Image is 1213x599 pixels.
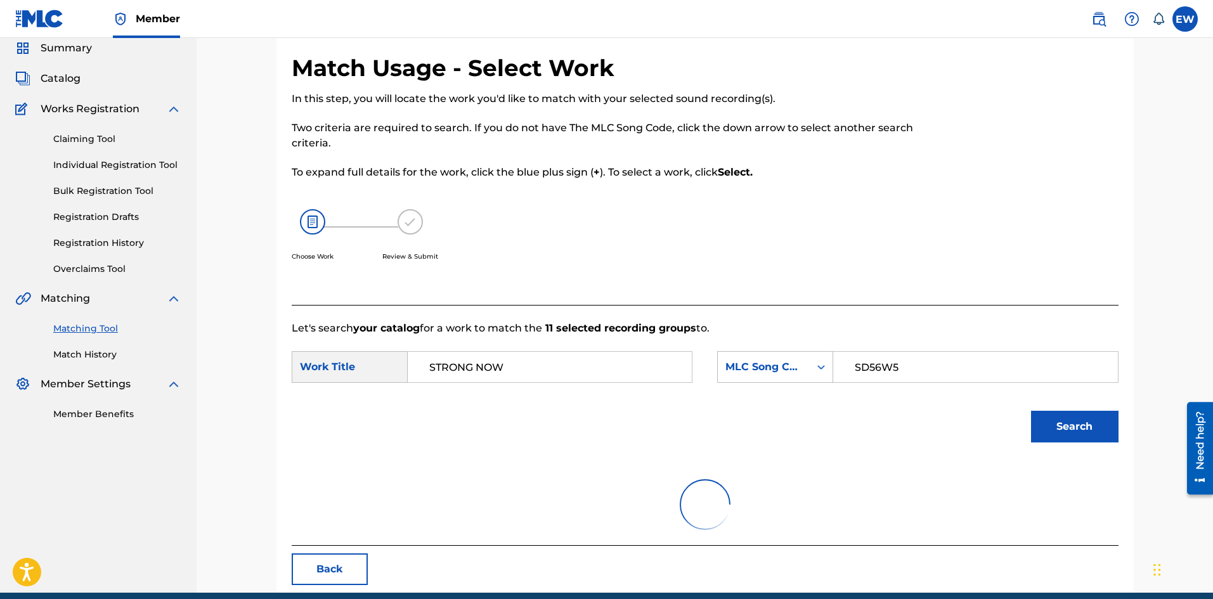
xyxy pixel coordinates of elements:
a: Individual Registration Tool [53,158,181,172]
div: Drag [1153,551,1161,589]
p: Review & Submit [382,252,438,261]
img: expand [166,377,181,392]
span: Member [136,11,180,26]
a: Claiming Tool [53,132,181,146]
iframe: Chat Widget [1150,538,1213,599]
a: Match History [53,348,181,361]
p: Let's search for a work to match the to. [292,321,1119,336]
img: 26af456c4569493f7445.svg [300,209,325,235]
img: MLC Logo [15,10,64,28]
img: Top Rightsholder [113,11,128,27]
a: Matching Tool [53,322,181,335]
a: Bulk Registration Tool [53,184,181,198]
a: Public Search [1086,6,1112,32]
div: User Menu [1172,6,1198,32]
img: help [1124,11,1139,27]
img: preloader [680,479,730,530]
strong: your catalog [353,322,420,334]
div: MLC Song Code [725,359,802,375]
span: Catalog [41,71,81,86]
a: Member Benefits [53,408,181,421]
p: Choose Work [292,252,334,261]
img: search [1091,11,1106,27]
button: Search [1031,411,1119,442]
div: Notifications [1152,13,1165,25]
strong: + [594,166,600,178]
img: Summary [15,41,30,56]
h2: Match Usage - Select Work [292,54,621,82]
strong: 11 selected recording groups [542,322,696,334]
form: Search Form [292,336,1119,464]
span: Member Settings [41,377,131,392]
strong: Select. [718,166,753,178]
img: 173f8e8b57e69610e344.svg [398,209,423,235]
a: Registration History [53,236,181,250]
span: Works Registration [41,101,139,117]
button: Back [292,553,368,585]
img: Works Registration [15,101,32,117]
a: CatalogCatalog [15,71,81,86]
p: Two criteria are required to search. If you do not have The MLC Song Code, click the down arrow t... [292,120,928,151]
p: To expand full details for the work, click the blue plus sign ( ). To select a work, click [292,165,928,180]
img: Matching [15,291,31,306]
div: Help [1119,6,1145,32]
img: Catalog [15,71,30,86]
span: Matching [41,291,90,306]
img: expand [166,291,181,306]
img: Member Settings [15,377,30,392]
iframe: Resource Center [1177,397,1213,499]
p: In this step, you will locate the work you'd like to match with your selected sound recording(s). [292,91,928,106]
a: Registration Drafts [53,210,181,224]
a: Overclaims Tool [53,262,181,276]
span: Summary [41,41,92,56]
a: SummarySummary [15,41,92,56]
img: expand [166,101,181,117]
